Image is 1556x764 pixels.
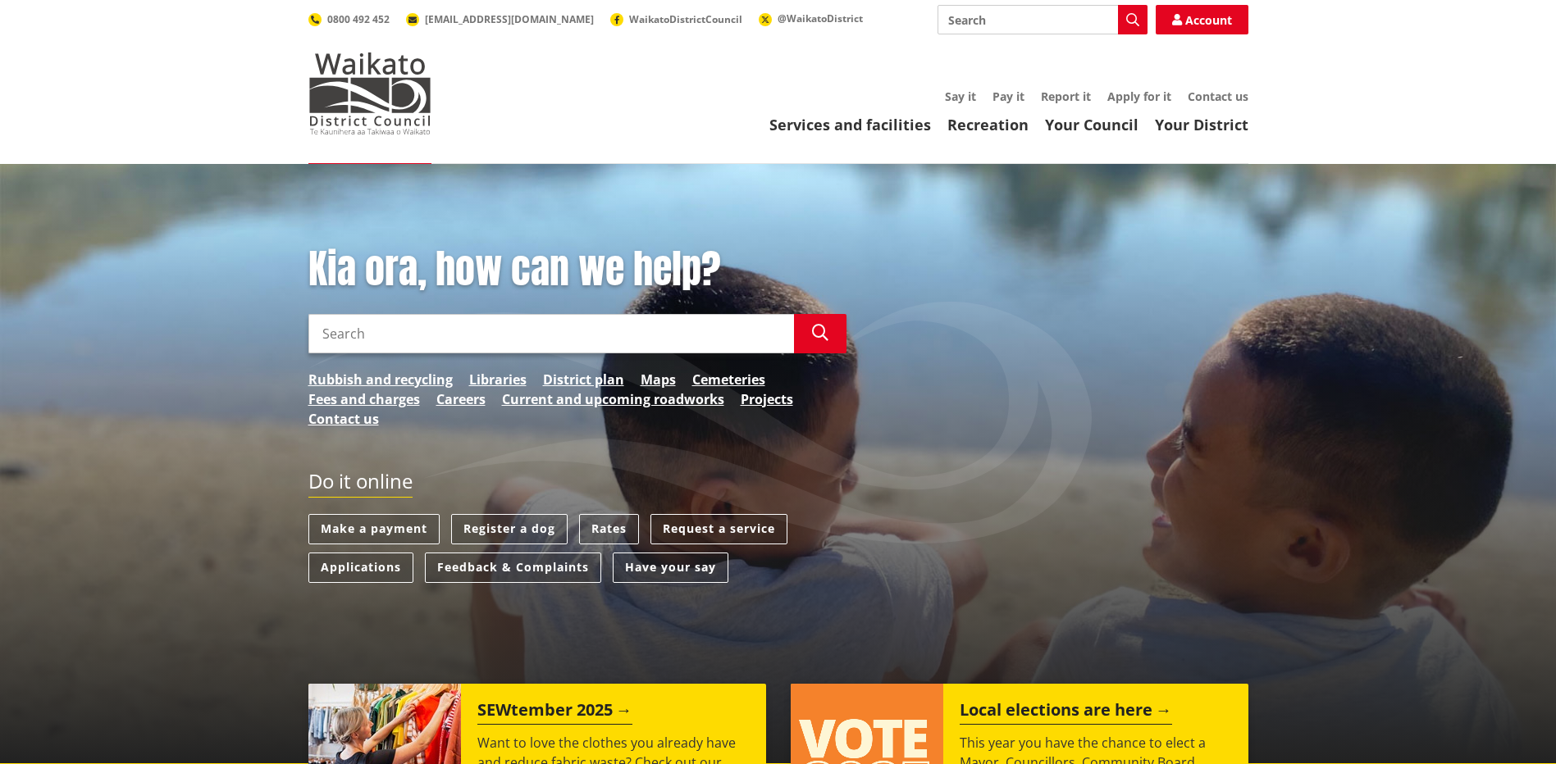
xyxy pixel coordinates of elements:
[308,389,420,409] a: Fees and charges
[1188,89,1248,104] a: Contact us
[1156,5,1248,34] a: Account
[1107,89,1171,104] a: Apply for it
[759,11,863,25] a: @WaikatoDistrict
[610,12,742,26] a: WaikatoDistrictCouncil
[502,389,724,409] a: Current and upcoming roadworks
[741,389,793,409] a: Projects
[769,115,931,134] a: Services and facilities
[436,389,486,409] a: Careers
[308,52,431,134] img: Waikato District Council - Te Kaunihera aa Takiwaa o Waikato
[308,409,379,429] a: Contact us
[692,370,765,389] a: Cemeteries
[308,314,794,353] input: Search input
[308,12,390,26] a: 0800 492 452
[641,370,676,389] a: Maps
[469,370,527,389] a: Libraries
[992,89,1024,104] a: Pay it
[629,12,742,26] span: WaikatoDistrictCouncil
[543,370,624,389] a: District plan
[650,514,787,544] a: Request a service
[1041,89,1091,104] a: Report it
[613,553,728,583] a: Have your say
[308,246,846,293] h1: Kia ora, how can we help?
[1045,115,1138,134] a: Your Council
[327,12,390,26] span: 0800 492 452
[451,514,568,544] a: Register a dog
[425,12,594,26] span: [EMAIL_ADDRESS][DOMAIN_NAME]
[947,115,1029,134] a: Recreation
[960,700,1172,725] h2: Local elections are here
[308,370,453,389] a: Rubbish and recycling
[938,5,1148,34] input: Search input
[477,700,632,725] h2: SEWtember 2025
[308,514,440,544] a: Make a payment
[945,89,976,104] a: Say it
[308,553,413,583] a: Applications
[425,553,601,583] a: Feedback & Complaints
[778,11,863,25] span: @WaikatoDistrict
[406,12,594,26] a: [EMAIL_ADDRESS][DOMAIN_NAME]
[1155,115,1248,134] a: Your District
[579,514,639,544] a: Rates
[308,470,413,498] h2: Do it online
